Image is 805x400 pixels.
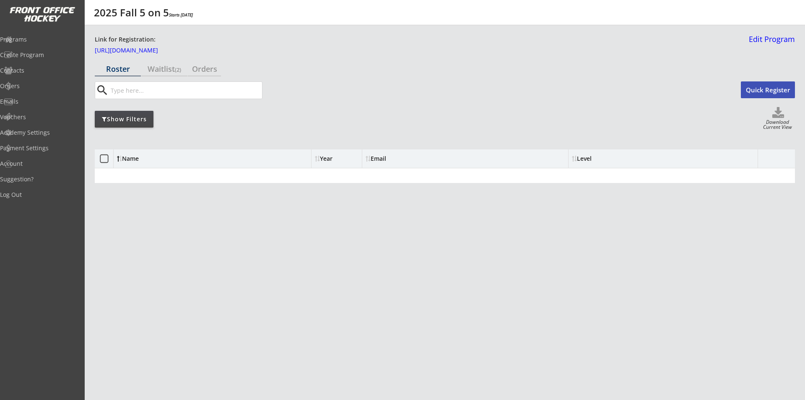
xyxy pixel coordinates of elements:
[760,120,795,131] div: Download Current View
[169,12,193,18] em: Starts [DATE]
[572,156,647,162] div: Level
[95,65,141,73] div: Roster
[95,84,109,97] button: search
[117,156,185,162] div: Name
[366,156,441,162] div: Email
[9,7,75,22] img: FOH%20White%20Logo%20Transparent.png
[188,65,221,73] div: Orders
[95,35,157,44] div: Link for Registration:
[95,115,153,123] div: Show Filters
[95,47,179,57] a: [URL][DOMAIN_NAME]
[141,65,187,73] div: Waitlist
[315,156,358,162] div: Year
[741,81,795,98] button: Quick Register
[175,66,181,73] font: (2)
[761,107,795,120] button: Click to download full roster. Your browser settings may try to block it, check your security set...
[109,82,262,99] input: Type here...
[745,35,795,50] a: Edit Program
[94,8,193,18] div: 2025 Fall 5 on 5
